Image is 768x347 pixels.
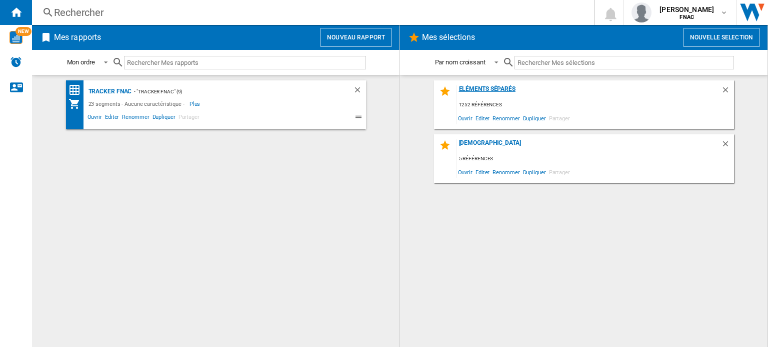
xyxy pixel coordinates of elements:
[721,139,734,153] div: Supprimer
[491,165,521,179] span: Renommer
[679,14,694,20] b: FNAC
[68,98,86,110] div: Mon assortiment
[456,165,474,179] span: Ouvrir
[683,28,759,47] button: Nouvelle selection
[456,99,734,111] div: 1252 références
[131,85,332,98] div: - "TRACKER FNAC" (9)
[521,165,547,179] span: Dupliquer
[456,153,734,165] div: 5 références
[54,5,568,19] div: Rechercher
[721,85,734,99] div: Supprimer
[547,111,571,125] span: Partager
[52,28,103,47] h2: Mes rapports
[456,111,474,125] span: Ouvrir
[420,28,477,47] h2: Mes sélections
[177,112,201,124] span: Partager
[189,98,202,110] span: Plus
[631,2,651,22] img: profile.jpg
[353,85,366,98] div: Supprimer
[86,85,132,98] div: TRACKER FNAC
[491,111,521,125] span: Renommer
[547,165,571,179] span: Partager
[659,4,714,14] span: [PERSON_NAME]
[521,111,547,125] span: Dupliquer
[456,85,721,99] div: Eléments Séparés
[456,139,721,153] div: [DEMOGRAPHIC_DATA]
[9,31,22,44] img: wise-card.svg
[15,27,31,36] span: NEW
[86,112,103,124] span: Ouvrir
[103,112,120,124] span: Editer
[320,28,391,47] button: Nouveau rapport
[474,165,491,179] span: Editer
[67,58,95,66] div: Mon ordre
[124,56,366,69] input: Rechercher Mes rapports
[10,56,22,68] img: alerts-logo.svg
[151,112,177,124] span: Dupliquer
[68,84,86,96] div: Matrice des prix
[474,111,491,125] span: Editer
[120,112,150,124] span: Renommer
[435,58,485,66] div: Par nom croissant
[86,98,189,110] div: 23 segments - Aucune caractéristique -
[514,56,734,69] input: Rechercher Mes sélections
